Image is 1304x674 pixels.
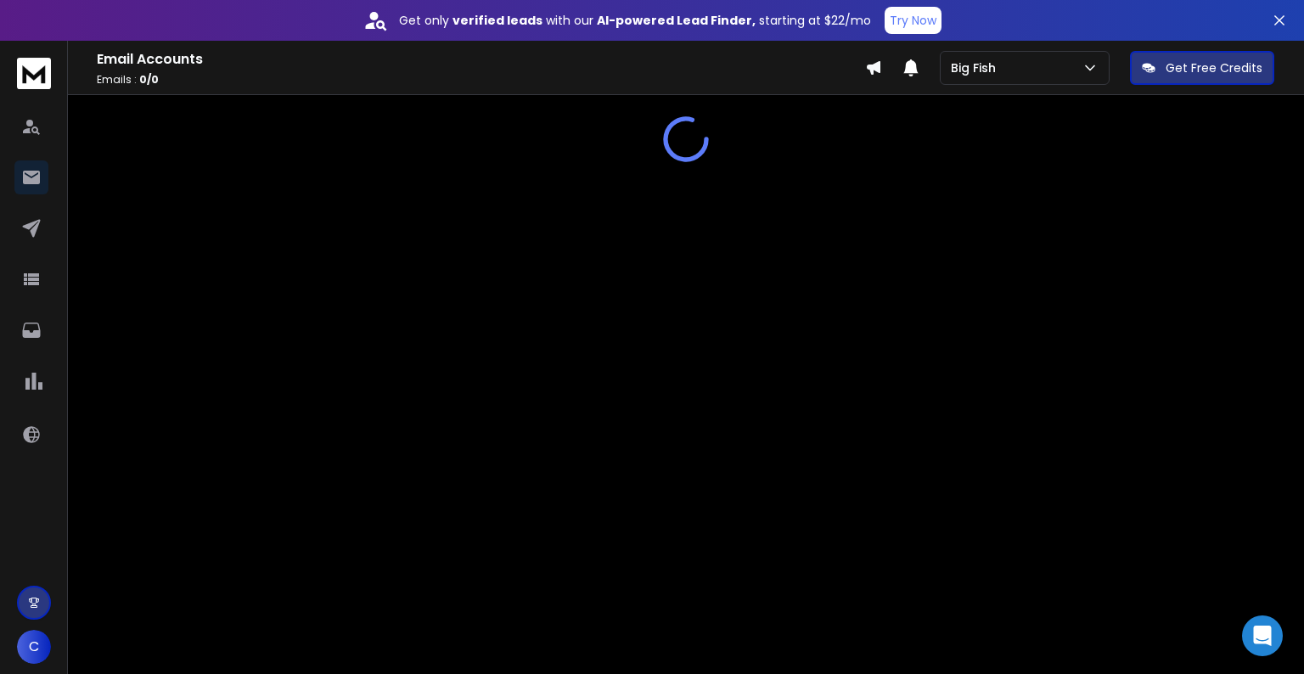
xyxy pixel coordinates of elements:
strong: verified leads [452,12,542,29]
p: Get only with our starting at $22/mo [399,12,871,29]
span: 0 / 0 [139,72,159,87]
p: Big Fish [951,59,1003,76]
strong: AI-powered Lead Finder, [597,12,756,29]
button: Try Now [885,7,941,34]
button: C [17,630,51,664]
p: Get Free Credits [1166,59,1262,76]
img: logo [17,58,51,89]
div: Open Intercom Messenger [1242,615,1283,656]
p: Try Now [890,12,936,29]
p: Emails : [97,73,865,87]
button: Get Free Credits [1130,51,1274,85]
h1: Email Accounts [97,49,865,70]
